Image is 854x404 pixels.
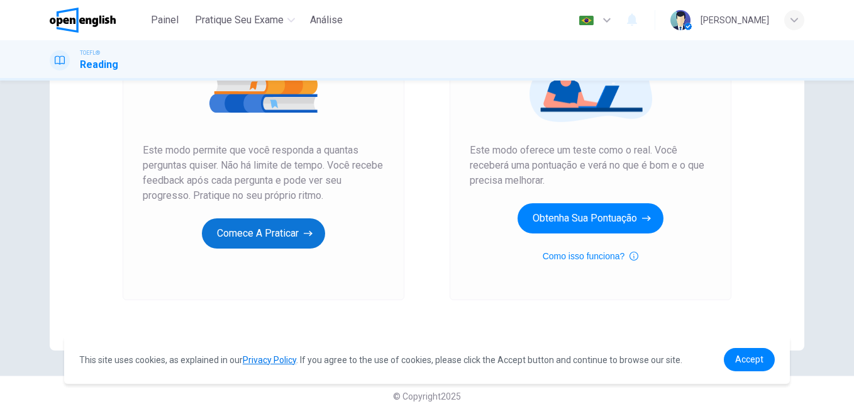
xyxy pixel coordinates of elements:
[310,13,343,28] span: Análise
[64,335,790,384] div: cookieconsent
[393,391,461,401] span: © Copyright 2025
[80,57,118,72] h1: Reading
[151,13,179,28] span: Painel
[79,355,682,365] span: This site uses cookies, as explained in our . If you agree to the use of cookies, please click th...
[80,48,100,57] span: TOEFL®
[190,9,300,31] button: Pratique seu exame
[243,355,296,365] a: Privacy Policy
[143,143,384,203] span: Este modo permite que você responda a quantas perguntas quiser. Não há limite de tempo. Você rece...
[50,8,116,33] img: OpenEnglish logo
[518,203,663,233] button: Obtenha sua pontuação
[470,143,711,188] span: Este modo oferece um teste como o real. Você receberá uma pontuação e verá no que é bom e o que p...
[735,354,763,364] span: Accept
[670,10,690,30] img: Profile picture
[701,13,769,28] div: [PERSON_NAME]
[543,249,639,264] button: Como isso funciona?
[579,16,594,25] img: pt
[145,9,185,31] button: Painel
[50,8,145,33] a: OpenEnglish logo
[195,13,284,28] span: Pratique seu exame
[202,218,325,249] button: Comece a praticar
[724,348,775,371] a: dismiss cookie message
[305,9,348,31] button: Análise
